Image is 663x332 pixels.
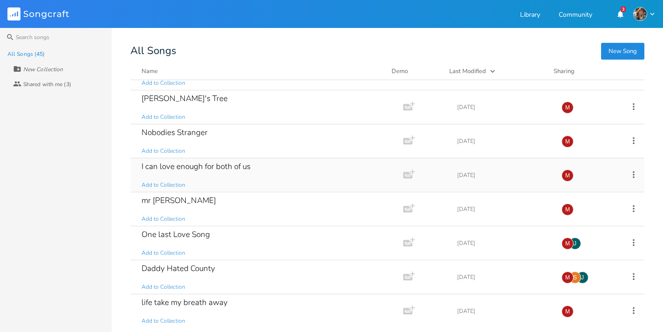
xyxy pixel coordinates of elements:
[520,12,540,20] a: Library
[23,67,63,72] div: New Collection
[142,283,185,291] span: Add to Collection
[562,203,574,216] div: mevanwylen
[621,7,626,12] div: 3
[601,43,644,60] button: New Song
[130,47,644,55] div: All Songs
[142,95,228,102] div: [PERSON_NAME]'s Tree
[142,113,185,121] span: Add to Collection
[559,12,592,20] a: Community
[142,79,185,87] span: Add to Collection
[457,172,550,178] div: [DATE]
[562,237,574,250] div: mevanwylen
[457,274,550,280] div: [DATE]
[142,163,250,170] div: I can love enough for both of us
[569,271,581,284] div: sara.lambert
[7,51,45,57] div: All Songs (45)
[449,67,486,75] div: Last Modified
[569,237,581,250] div: jvanwylen
[457,240,550,246] div: [DATE]
[457,308,550,314] div: [DATE]
[142,147,185,155] span: Add to Collection
[142,230,210,238] div: One last Love Song
[562,102,574,114] div: mevanwylen
[142,196,216,204] div: mr [PERSON_NAME]
[554,67,609,76] div: Sharing
[562,136,574,148] div: mevanwylen
[142,264,215,272] div: Daddy Hated County
[457,138,550,144] div: [DATE]
[142,249,185,257] span: Add to Collection
[633,7,647,21] img: mevanwylen
[457,206,550,212] div: [DATE]
[392,67,438,76] div: Demo
[611,6,629,22] button: 3
[142,129,208,136] div: Nobodies Stranger
[142,181,185,189] span: Add to Collection
[142,67,158,75] div: Name
[449,67,542,76] button: Last Modified
[457,104,550,110] div: [DATE]
[142,317,185,325] span: Add to Collection
[142,67,380,76] button: Name
[23,81,71,87] div: Shared with me (3)
[142,215,185,223] span: Add to Collection
[562,305,574,318] div: mevanwylen
[562,169,574,182] div: mevanwylen
[142,298,228,306] div: life take my breath away
[576,271,589,284] div: jvanwylen
[562,271,574,284] div: mevanwylen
